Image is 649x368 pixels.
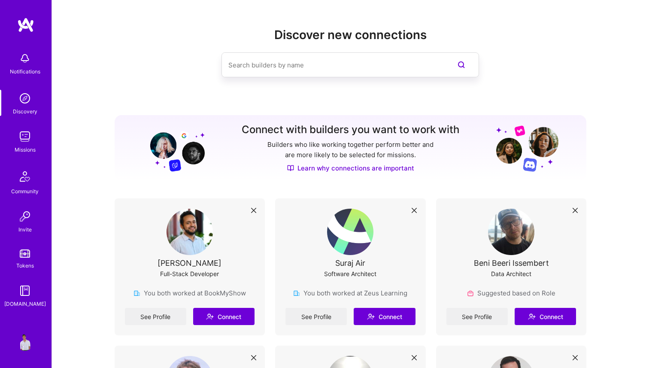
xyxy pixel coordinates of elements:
[115,28,587,42] h2: Discover new connections
[16,90,33,107] img: discovery
[324,269,376,278] div: Software Architect
[293,290,300,297] img: company icon
[125,308,186,325] a: See Profile
[354,308,415,325] button: Connect
[467,290,474,297] img: Role icon
[412,208,417,213] i: icon Close
[266,140,435,160] p: Builders who like working together perform better and are more likely to be selected for missions.
[491,269,531,278] div: Data Architect
[16,128,33,145] img: teamwork
[528,313,536,320] i: icon Connect
[10,67,40,76] div: Notifications
[143,125,205,172] img: Grow your network
[515,308,576,325] button: Connect
[14,334,36,351] a: User Avatar
[573,208,578,213] i: icon Close
[474,259,549,268] div: Beni Beeri Issembert
[285,308,347,325] a: See Profile
[13,107,37,116] div: Discovery
[18,225,32,234] div: Invite
[228,54,438,76] input: Search builders by name
[446,308,508,325] a: See Profile
[193,308,255,325] button: Connect
[4,299,46,308] div: [DOMAIN_NAME]
[467,289,555,298] div: Suggested based on Role
[367,313,375,320] i: icon Connect
[573,355,578,360] i: icon Close
[287,164,294,172] img: Discover
[16,282,33,299] img: guide book
[496,125,558,172] img: Grow your network
[15,145,36,154] div: Missions
[293,289,407,298] div: You both worked at Zeus Learning
[133,289,246,298] div: You both worked at BookMyShow
[206,313,214,320] i: icon Connect
[251,208,256,213] i: icon Close
[133,290,140,297] img: company icon
[16,334,33,351] img: User Avatar
[16,208,33,225] img: Invite
[327,209,373,255] img: User Avatar
[160,269,219,278] div: Full-Stack Developer
[456,60,467,70] i: icon SearchPurple
[287,164,414,173] a: Learn why connections are important
[167,209,213,255] img: User Avatar
[488,209,534,255] img: User Avatar
[20,249,30,258] img: tokens
[16,50,33,67] img: bell
[335,259,365,268] div: Suraj Air
[16,261,34,270] div: Tokens
[412,355,417,360] i: icon Close
[17,17,34,33] img: logo
[251,355,256,360] i: icon Close
[15,166,35,187] img: Community
[11,187,39,196] div: Community
[242,124,459,136] h3: Connect with builders you want to work with
[158,259,221,268] div: [PERSON_NAME]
